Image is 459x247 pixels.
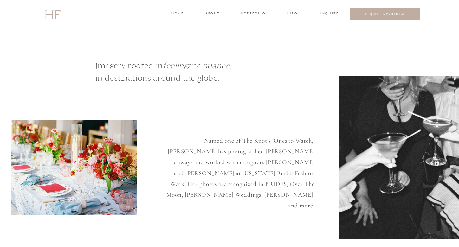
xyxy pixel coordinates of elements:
i: feeling [163,61,188,71]
i: nuance [203,61,230,71]
p: Named one of The Knot's 'Ones to Watch,' [PERSON_NAME] has photographed [PERSON_NAME] runways and... [161,135,315,200]
a: portfolio [241,11,265,17]
a: about [205,11,219,17]
a: INQUIRE [320,11,338,17]
a: REQUEST A PROPOSAL [355,12,415,16]
h1: Imagery rooted in and , in destinations around the globe. [95,60,267,93]
a: HF [44,5,60,23]
a: INFO [287,11,298,17]
a: home [171,11,183,17]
